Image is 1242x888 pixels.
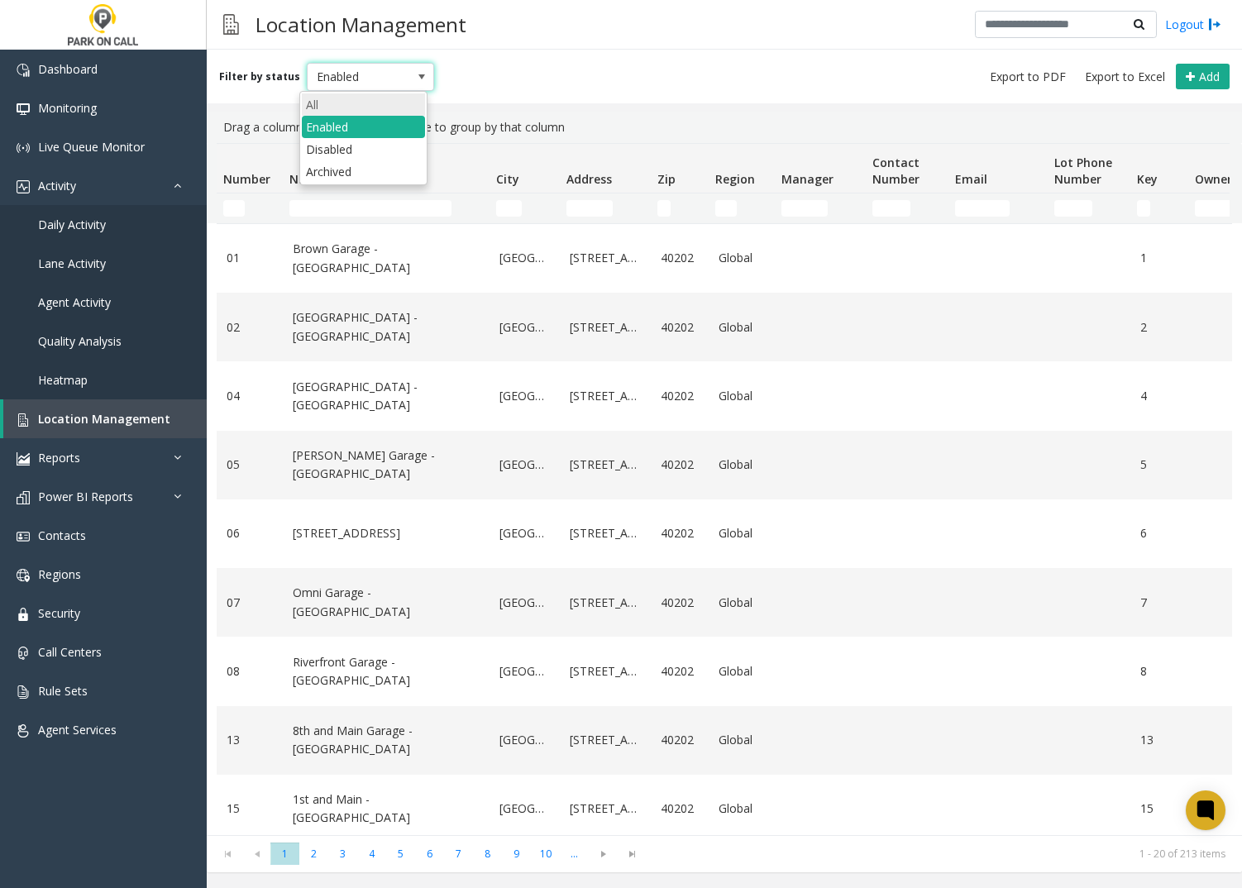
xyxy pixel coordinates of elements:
[1140,662,1178,680] a: 8
[661,731,699,749] a: 40202
[618,843,647,866] span: Go to the last page
[17,141,30,155] img: 'icon'
[592,847,614,861] span: Go to the next page
[38,178,76,193] span: Activity
[227,249,273,267] a: 01
[1085,69,1165,85] span: Export to Excel
[3,399,207,438] a: Location Management
[223,4,239,45] img: pageIcon
[657,200,671,217] input: Zip Filter
[293,308,480,346] a: [GEOGRAPHIC_DATA] - [GEOGRAPHIC_DATA]
[719,800,765,818] a: Global
[1140,456,1178,474] a: 5
[661,318,699,337] a: 40202
[499,731,550,749] a: [GEOGRAPHIC_DATA]
[661,594,699,612] a: 40202
[289,171,324,187] span: Name
[781,200,828,217] input: Manager Filter
[661,800,699,818] a: 40202
[570,387,641,405] a: [STREET_ADDRESS]
[227,662,273,680] a: 08
[566,200,613,217] input: Address Filter
[715,171,755,187] span: Region
[293,378,480,415] a: [GEOGRAPHIC_DATA] - [GEOGRAPHIC_DATA]
[499,594,550,612] a: [GEOGRAPHIC_DATA]
[38,411,170,427] span: Location Management
[496,171,519,187] span: City
[227,524,273,542] a: 06
[17,103,30,116] img: 'icon'
[1054,200,1092,217] input: Lot Phone Number Filter
[589,843,618,866] span: Go to the next page
[955,200,1010,217] input: Email Filter
[496,200,522,217] input: City Filter
[1208,16,1221,33] img: logout
[570,249,641,267] a: [STREET_ADDRESS]
[38,255,106,271] span: Lane Activity
[227,387,273,405] a: 04
[1140,594,1178,612] a: 7
[719,731,765,749] a: Global
[621,847,643,861] span: Go to the last page
[223,171,270,187] span: Number
[499,456,550,474] a: [GEOGRAPHIC_DATA]
[651,193,709,223] td: Zip Filter
[415,843,444,865] span: Page 6
[38,450,80,465] span: Reports
[709,193,775,223] td: Region Filter
[719,456,765,474] a: Global
[302,160,425,183] li: Archived
[17,647,30,660] img: 'icon'
[217,193,283,223] td: Number Filter
[38,100,97,116] span: Monitoring
[293,524,480,542] a: [STREET_ADDRESS]
[1140,318,1178,337] a: 2
[302,93,425,116] li: All
[38,528,86,543] span: Contacts
[570,594,641,612] a: [STREET_ADDRESS]
[560,843,589,865] span: Page 11
[1048,193,1130,223] td: Lot Phone Number Filter
[38,566,81,582] span: Regions
[499,387,550,405] a: [GEOGRAPHIC_DATA]
[17,608,30,621] img: 'icon'
[1199,69,1220,84] span: Add
[499,800,550,818] a: [GEOGRAPHIC_DATA]
[217,112,1232,143] div: Drag a column header and drop it here to group by that column
[1137,171,1158,187] span: Key
[531,843,560,865] span: Page 10
[661,456,699,474] a: 40202
[293,446,480,484] a: [PERSON_NAME] Garage - [GEOGRAPHIC_DATA]
[661,387,699,405] a: 40202
[17,530,30,543] img: 'icon'
[17,724,30,738] img: 'icon'
[1054,155,1112,187] span: Lot Phone Number
[38,683,88,699] span: Rule Sets
[1130,193,1188,223] td: Key Filter
[38,489,133,504] span: Power BI Reports
[17,180,30,193] img: 'icon'
[657,171,676,187] span: Zip
[227,456,273,474] a: 05
[872,200,910,217] input: Contact Number Filter
[490,193,560,223] td: City Filter
[719,318,765,337] a: Global
[38,294,111,310] span: Agent Activity
[499,249,550,267] a: [GEOGRAPHIC_DATA]
[1078,65,1172,88] button: Export to Excel
[570,524,641,542] a: [STREET_ADDRESS]
[17,569,30,582] img: 'icon'
[38,217,106,232] span: Daily Activity
[357,843,386,865] span: Page 4
[1165,16,1221,33] a: Logout
[661,524,699,542] a: 40202
[219,69,300,84] label: Filter by status
[866,193,948,223] td: Contact Number Filter
[302,116,425,138] li: Enabled
[38,333,122,349] span: Quality Analysis
[38,605,80,621] span: Security
[299,843,328,865] span: Page 2
[719,594,765,612] a: Global
[38,644,102,660] span: Call Centers
[775,193,866,223] td: Manager Filter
